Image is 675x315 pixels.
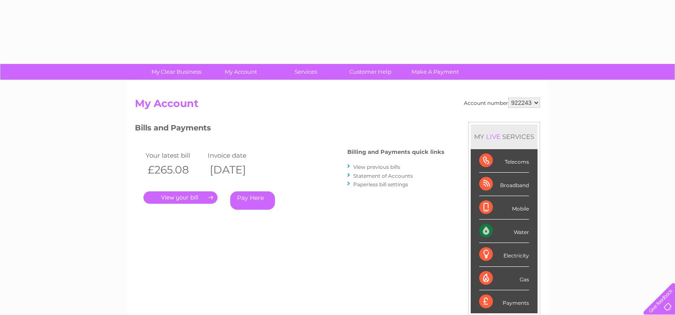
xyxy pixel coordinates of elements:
a: View previous bills [353,164,400,170]
h2: My Account [135,98,540,114]
h3: Bills and Payments [135,122,444,137]
a: My Account [206,64,276,80]
a: Services [271,64,341,80]
a: Customer Help [335,64,406,80]
a: My Clear Business [141,64,212,80]
div: Mobile [479,196,529,220]
a: Statement of Accounts [353,173,413,179]
a: . [143,191,217,204]
a: Make A Payment [400,64,470,80]
div: LIVE [484,133,502,141]
div: Payments [479,290,529,313]
div: Electricity [479,243,529,266]
td: Invoice date [206,150,268,161]
div: Telecoms [479,149,529,173]
a: Paperless bill settings [353,181,408,188]
div: MY SERVICES [471,124,538,149]
div: Gas [479,267,529,290]
div: Broadband [479,173,529,196]
div: Water [479,220,529,243]
a: Pay Here [230,191,275,210]
div: Account number [464,98,540,108]
td: Your latest bill [143,150,206,161]
h4: Billing and Payments quick links [347,149,444,155]
th: £265.08 [143,161,206,179]
th: [DATE] [206,161,268,179]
